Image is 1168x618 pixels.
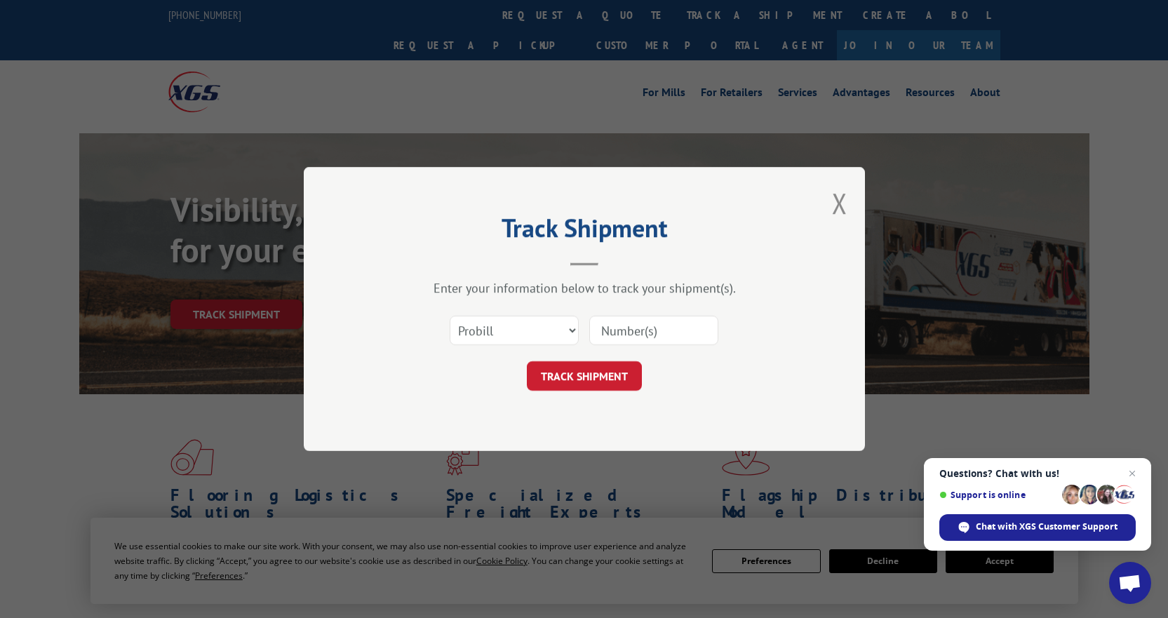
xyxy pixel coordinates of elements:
button: TRACK SHIPMENT [527,361,642,391]
input: Number(s) [589,316,718,345]
button: Close modal [832,184,847,222]
div: Enter your information below to track your shipment(s). [374,280,795,296]
span: Chat with XGS Customer Support [939,514,1136,541]
span: Support is online [939,490,1057,500]
a: Open chat [1109,562,1151,604]
span: Questions? Chat with us! [939,468,1136,479]
span: Chat with XGS Customer Support [976,520,1117,533]
h2: Track Shipment [374,218,795,245]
